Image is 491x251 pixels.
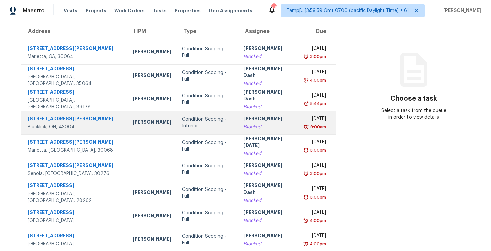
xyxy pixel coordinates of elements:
div: [PERSON_NAME] [133,189,171,197]
img: Overdue Alarm Icon [304,124,309,130]
div: 4:00pm [308,241,326,247]
div: [DATE] [304,209,326,217]
span: Tamp[…]3:59:59 Gmt 0700 (pacific Daylight Time) + 61 [287,7,409,14]
div: [GEOGRAPHIC_DATA] [28,217,122,224]
div: [DATE] [304,45,326,53]
div: Marietta, GA, 30064 [28,53,122,60]
div: Condition Scoping - Full [182,139,232,153]
img: Overdue Alarm Icon [303,170,309,177]
div: Blocked [243,241,294,247]
div: Condition Scoping - Interior [182,116,232,129]
img: Overdue Alarm Icon [303,194,309,201]
div: [PERSON_NAME] [133,48,171,57]
div: Condition Scoping - Full [182,93,232,106]
div: [DATE] [304,92,326,100]
div: [GEOGRAPHIC_DATA], [GEOGRAPHIC_DATA], 35064 [28,74,122,87]
div: [DATE] [304,115,326,124]
div: Condition Scoping - Full [182,46,232,59]
div: Blocked [243,53,294,60]
span: Projects [86,7,106,14]
div: 3:00pm [309,147,326,154]
div: Condition Scoping - Full [182,69,232,83]
div: Condition Scoping - Full [182,210,232,223]
div: [PERSON_NAME] [133,212,171,221]
h3: Choose a task [390,95,437,102]
div: [STREET_ADDRESS][PERSON_NAME] [28,115,122,124]
div: [PERSON_NAME] [243,232,294,241]
div: 3:00pm [309,170,326,177]
div: Marietta, [GEOGRAPHIC_DATA], 30068 [28,147,122,154]
span: Geo Assignments [209,7,252,14]
div: [PERSON_NAME] [243,115,294,124]
div: [GEOGRAPHIC_DATA], [GEOGRAPHIC_DATA], 89178 [28,97,122,110]
img: Overdue Alarm Icon [303,241,308,247]
span: [PERSON_NAME] [441,7,481,14]
div: 4:00pm [308,217,326,224]
th: Assignee [238,22,299,41]
div: [PERSON_NAME] [133,119,171,127]
div: Blocked [243,104,294,110]
div: Blocked [243,170,294,177]
div: 3:00pm [309,53,326,60]
div: [PERSON_NAME] [133,95,171,104]
div: [DATE] [304,185,326,194]
div: [PERSON_NAME] [243,45,294,53]
span: Maestro [23,7,45,14]
div: [PERSON_NAME] [133,236,171,244]
div: [GEOGRAPHIC_DATA], [GEOGRAPHIC_DATA], 28262 [28,191,122,204]
img: Overdue Alarm Icon [303,147,309,154]
div: Blocked [243,150,294,157]
div: Blocked [243,80,294,87]
div: [GEOGRAPHIC_DATA] [28,241,122,247]
div: [STREET_ADDRESS] [28,209,122,217]
div: Condition Scoping - Full [182,186,232,200]
img: Overdue Alarm Icon [303,77,308,84]
img: Overdue Alarm Icon [303,53,309,60]
div: Senoia, [GEOGRAPHIC_DATA], 30276 [28,170,122,177]
div: 786 [271,4,276,11]
div: [PERSON_NAME] [243,209,294,217]
div: Blocked [243,197,294,204]
div: [STREET_ADDRESS] [28,232,122,241]
div: [PERSON_NAME][DATE] [243,135,294,150]
div: Blocked [243,217,294,224]
span: Work Orders [114,7,145,14]
div: 3:00pm [309,194,326,201]
span: Visits [64,7,77,14]
span: Tasks [153,8,167,13]
img: Overdue Alarm Icon [303,217,308,224]
div: [PERSON_NAME] Dash [243,89,294,104]
div: Condition Scoping - Full [182,163,232,176]
div: 4:00pm [308,77,326,84]
div: Condition Scoping - Full [182,233,232,246]
div: [STREET_ADDRESS] [28,89,122,97]
div: Select a task from the queue in order to view details [380,107,447,121]
div: [STREET_ADDRESS][PERSON_NAME] [28,162,122,170]
div: [PERSON_NAME] [243,162,294,170]
div: Blocked [243,124,294,130]
th: Due [299,22,336,41]
th: Type [177,22,238,41]
div: [DATE] [304,139,326,147]
div: [STREET_ADDRESS] [28,182,122,191]
div: [PERSON_NAME] [133,72,171,80]
div: [PERSON_NAME] Dash [243,182,294,197]
div: [DATE] [304,232,326,241]
div: 9:00am [309,124,326,130]
div: [PERSON_NAME] Dash [243,65,294,80]
th: HPM [127,22,177,41]
th: Address [21,22,127,41]
img: Overdue Alarm Icon [304,100,309,107]
div: 5:44pm [309,100,326,107]
div: [STREET_ADDRESS][PERSON_NAME] [28,139,122,147]
div: [STREET_ADDRESS] [28,65,122,74]
div: [DATE] [304,69,326,77]
div: [DATE] [304,162,326,170]
div: [STREET_ADDRESS][PERSON_NAME] [28,45,122,53]
div: Blacklick, OH, 43004 [28,124,122,130]
span: Properties [175,7,201,14]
